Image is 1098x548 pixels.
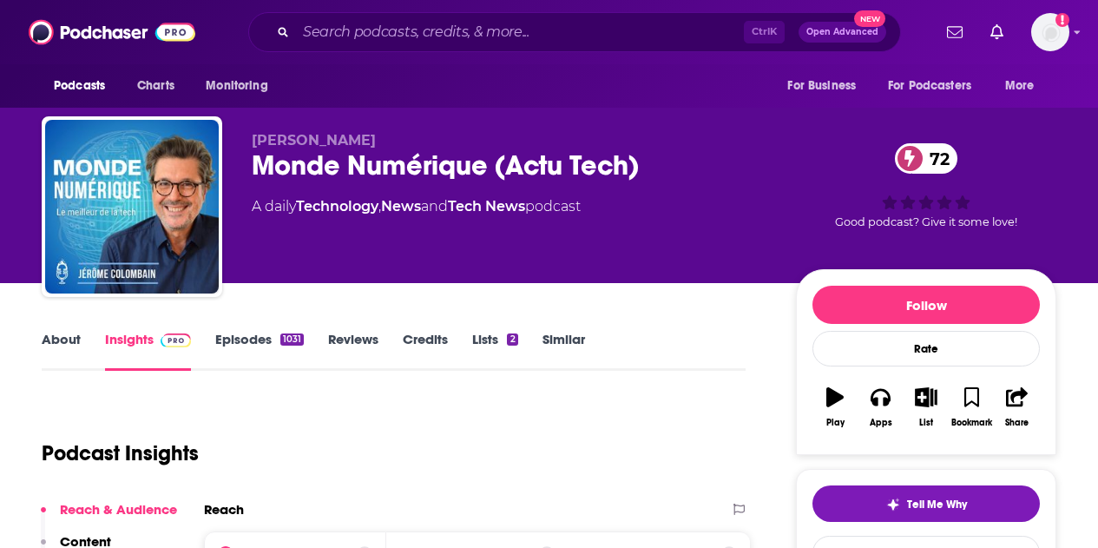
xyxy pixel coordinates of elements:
[215,331,304,371] a: Episodes1031
[1031,13,1069,51] img: User Profile
[378,198,381,215] span: ,
[472,331,517,371] a: Lists2
[904,376,949,439] button: List
[542,331,585,371] a: Similar
[403,331,448,371] a: Credits
[381,198,421,215] a: News
[907,498,967,512] span: Tell Me Why
[919,418,933,428] div: List
[888,74,971,98] span: For Podcasters
[787,74,856,98] span: For Business
[1055,13,1069,27] svg: Add a profile image
[507,333,517,346] div: 2
[54,74,105,98] span: Podcasts
[204,501,244,518] h2: Reach
[194,69,290,102] button: open menu
[835,215,1017,228] span: Good podcast? Give it some love!
[296,18,744,46] input: Search podcasts, credits, & more...
[826,418,845,428] div: Play
[248,12,901,52] div: Search podcasts, credits, & more...
[1005,418,1029,428] div: Share
[1005,74,1035,98] span: More
[252,196,581,217] div: A daily podcast
[799,22,886,43] button: Open AdvancedNew
[812,376,858,439] button: Play
[42,440,199,466] h1: Podcast Insights
[161,333,191,347] img: Podchaser Pro
[60,501,177,518] p: Reach & Audience
[983,17,1010,47] a: Show notifications dropdown
[796,132,1056,240] div: 72Good podcast? Give it some love!
[775,69,878,102] button: open menu
[993,69,1056,102] button: open menu
[137,74,174,98] span: Charts
[328,331,378,371] a: Reviews
[29,16,195,49] img: Podchaser - Follow, Share and Rate Podcasts
[42,331,81,371] a: About
[886,498,900,512] img: tell me why sparkle
[870,418,892,428] div: Apps
[41,501,177,533] button: Reach & Audience
[940,17,970,47] a: Show notifications dropdown
[812,485,1040,522] button: tell me why sparkleTell Me Why
[280,333,304,346] div: 1031
[42,69,128,102] button: open menu
[744,21,785,43] span: Ctrl K
[895,143,958,174] a: 72
[812,286,1040,324] button: Follow
[421,198,448,215] span: and
[912,143,958,174] span: 72
[126,69,185,102] a: Charts
[949,376,994,439] button: Bookmark
[45,120,219,294] img: Monde Numérique (Actu Tech)
[206,74,267,98] span: Monitoring
[951,418,992,428] div: Bookmark
[1031,13,1069,51] button: Show profile menu
[1031,13,1069,51] span: Logged in as ABolliger
[252,132,376,149] span: [PERSON_NAME]
[858,376,903,439] button: Apps
[806,28,878,36] span: Open Advanced
[105,331,191,371] a: InsightsPodchaser Pro
[877,69,996,102] button: open menu
[448,198,525,215] a: Tech News
[854,10,885,27] span: New
[296,198,378,215] a: Technology
[812,331,1040,366] div: Rate
[995,376,1040,439] button: Share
